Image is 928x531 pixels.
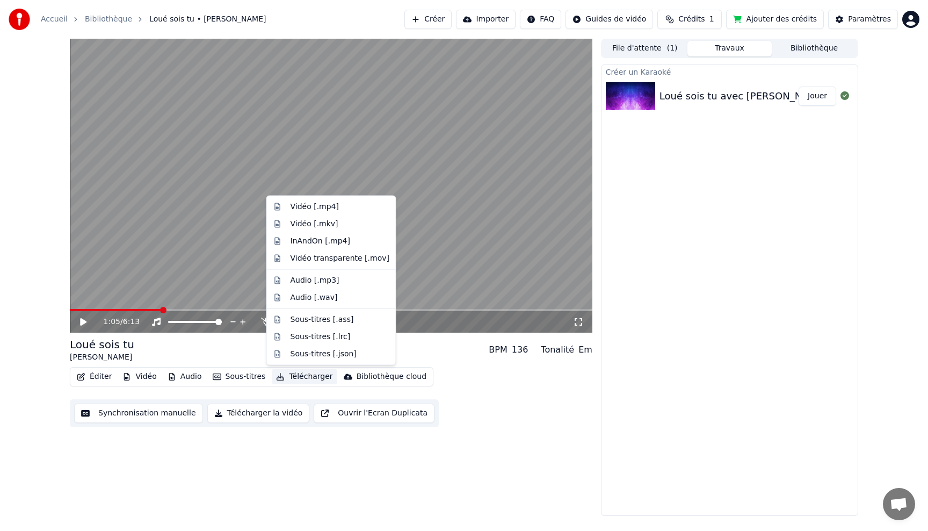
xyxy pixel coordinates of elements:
button: Guides de vidéo [565,10,653,29]
div: Audio [.wav] [291,292,338,303]
div: Bibliothèque cloud [357,371,426,382]
nav: breadcrumb [41,14,266,25]
span: ( 1 ) [667,43,678,54]
div: Loué sois tu avec [PERSON_NAME] - 26:08:2025 18.06 [659,89,923,104]
div: Tonalité [541,343,574,356]
span: Loué sois tu • [PERSON_NAME] [149,14,266,25]
div: Vidéo transparente [.mov] [291,253,389,263]
button: Synchronisation manuelle [74,404,203,423]
button: Jouer [799,87,836,106]
button: Créer [404,10,452,29]
button: Importer [456,10,516,29]
button: Sous-titres [208,369,270,384]
a: Accueil [41,14,68,25]
button: Vidéo [118,369,161,384]
button: Télécharger [272,369,337,384]
div: Loué sois tu [70,337,134,352]
button: Télécharger la vidéo [207,404,310,423]
span: 1:05 [104,317,120,327]
a: Ouvrir le chat [883,488,915,520]
div: Vidéo [.mp4] [291,202,339,212]
button: Éditer [73,369,116,384]
div: Paramètres [848,14,891,25]
span: Crédits [678,14,705,25]
div: Créer un Karaoké [601,65,858,78]
button: Ajouter des crédits [726,10,824,29]
a: Bibliothèque [85,14,132,25]
div: Sous-titres [.ass] [291,314,354,325]
div: Audio [.mp3] [291,275,339,285]
button: Paramètres [828,10,898,29]
button: Bibliothèque [772,41,857,56]
div: BPM [489,343,507,356]
div: / [104,317,129,327]
div: Sous-titres [.json] [291,348,357,359]
div: Sous-titres [.lrc] [291,331,351,342]
button: Travaux [687,41,772,56]
button: Crédits1 [657,10,722,29]
div: Vidéo [.mkv] [291,218,338,229]
span: 1 [709,14,714,25]
div: 136 [512,343,528,356]
button: Ouvrir l'Ecran Duplicata [314,404,434,423]
button: File d'attente [603,41,687,56]
button: FAQ [520,10,561,29]
div: [PERSON_NAME] [70,352,134,363]
button: Audio [163,369,206,384]
div: InAndOn [.mp4] [291,235,351,246]
img: youka [9,9,30,30]
div: Em [578,343,592,356]
span: 6:13 [123,317,140,327]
